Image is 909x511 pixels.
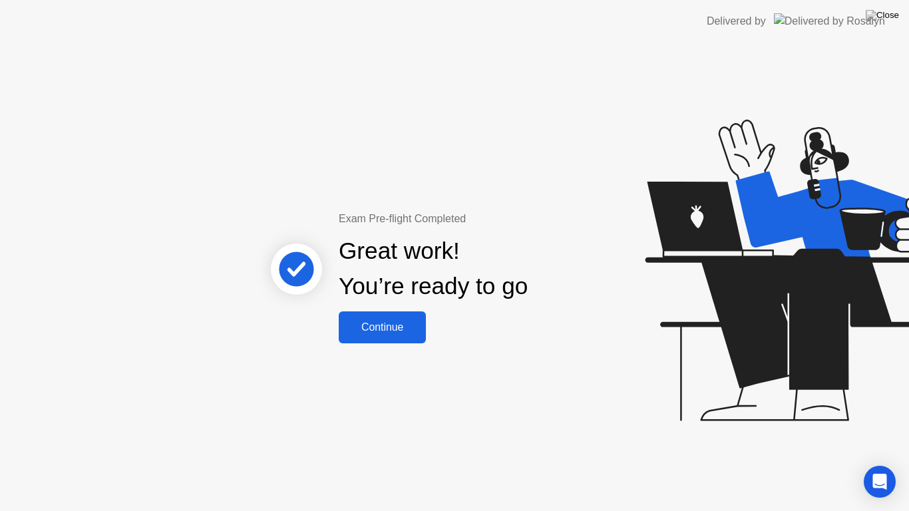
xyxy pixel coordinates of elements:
[343,321,422,333] div: Continue
[339,311,426,343] button: Continue
[774,13,885,29] img: Delivered by Rosalyn
[339,211,614,227] div: Exam Pre-flight Completed
[339,234,528,304] div: Great work! You’re ready to go
[866,10,899,21] img: Close
[707,13,766,29] div: Delivered by
[864,466,896,498] div: Open Intercom Messenger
